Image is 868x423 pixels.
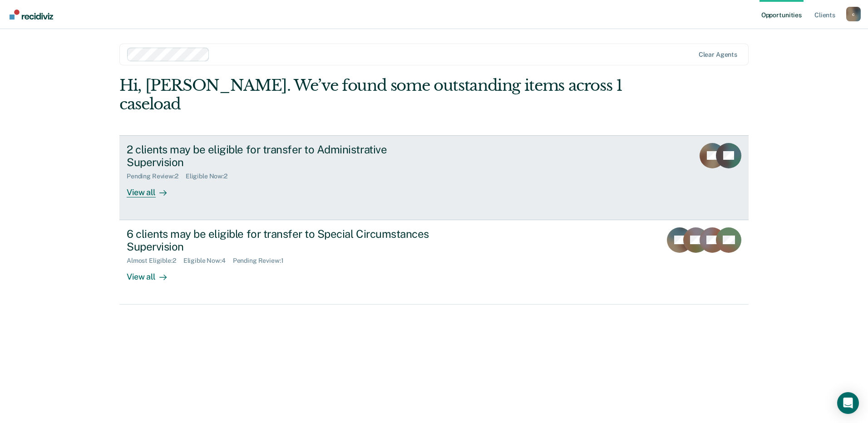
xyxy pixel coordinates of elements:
div: Open Intercom Messenger [837,392,859,414]
div: Eligible Now : 2 [186,172,235,180]
a: 6 clients may be eligible for transfer to Special Circumstances SupervisionAlmost Eligible:2Eligi... [119,220,749,305]
div: Hi, [PERSON_NAME]. We’ve found some outstanding items across 1 caseload [119,76,623,113]
a: 2 clients may be eligible for transfer to Administrative SupervisionPending Review:2Eligible Now:... [119,135,749,220]
div: 6 clients may be eligible for transfer to Special Circumstances Supervision [127,227,445,254]
div: 2 clients may be eligible for transfer to Administrative Supervision [127,143,445,169]
button: Profile dropdown button [846,7,861,21]
div: View all [127,180,178,198]
div: Almost Eligible : 2 [127,257,183,265]
div: Pending Review : 1 [233,257,291,265]
div: Pending Review : 2 [127,172,186,180]
div: c [846,7,861,21]
div: Eligible Now : 4 [183,257,233,265]
div: View all [127,265,178,282]
img: Recidiviz [10,10,53,20]
div: Clear agents [699,51,737,59]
